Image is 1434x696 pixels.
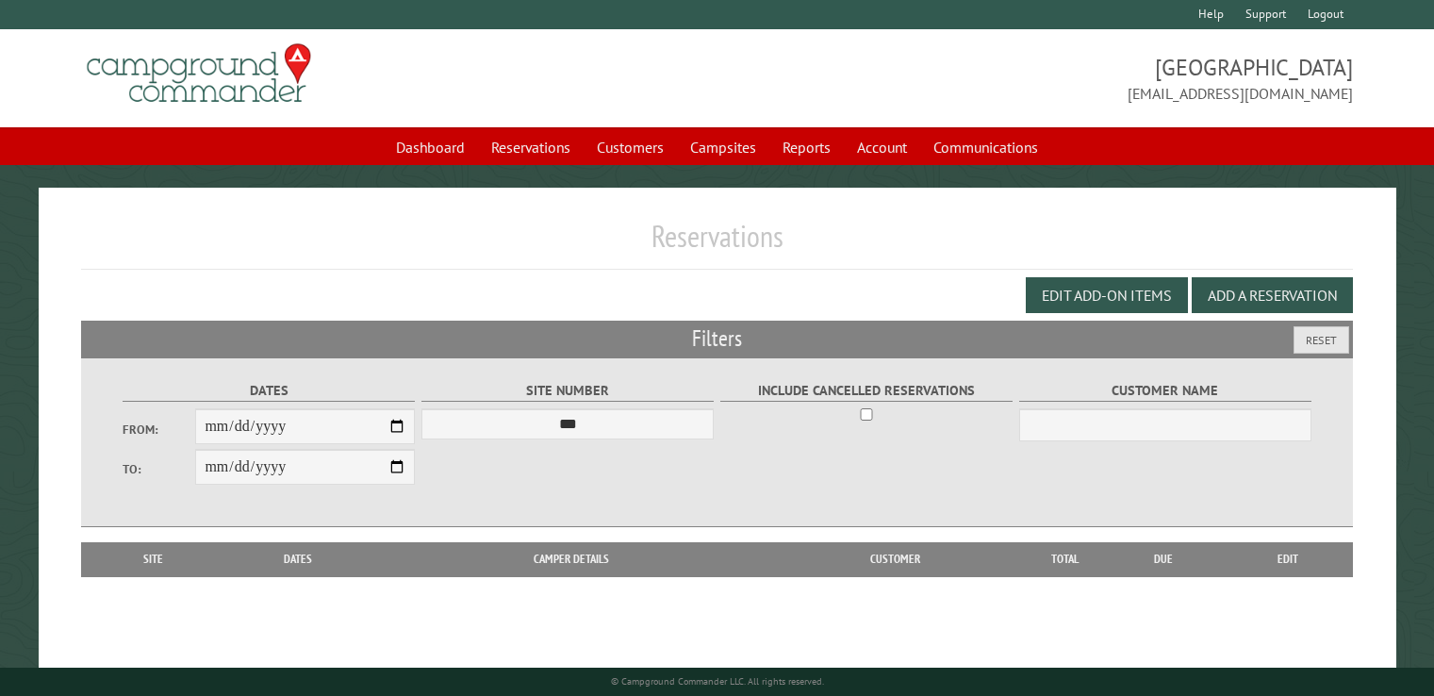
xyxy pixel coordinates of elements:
label: Customer Name [1019,380,1312,402]
h2: Filters [81,321,1353,356]
h1: Reservations [81,218,1353,270]
small: © Campground Commander LLC. All rights reserved. [611,675,824,688]
label: Site Number [421,380,715,402]
label: To: [123,460,196,478]
a: Customers [585,129,675,165]
th: Camper Details [380,542,763,576]
span: [GEOGRAPHIC_DATA] [EMAIL_ADDRESS][DOMAIN_NAME] [717,52,1353,105]
th: Total [1028,542,1103,576]
a: Reports [771,129,842,165]
a: Communications [922,129,1049,165]
label: From: [123,421,196,439]
img: Campground Commander [81,37,317,110]
a: Account [846,129,918,165]
th: Site [91,542,216,576]
button: Reset [1294,326,1349,354]
button: Edit Add-on Items [1026,277,1188,313]
button: Add a Reservation [1192,277,1353,313]
a: Reservations [480,129,582,165]
label: Include Cancelled Reservations [720,380,1014,402]
a: Dashboard [385,129,476,165]
th: Dates [216,542,380,576]
th: Customer [763,542,1028,576]
a: Campsites [679,129,767,165]
th: Due [1103,542,1224,576]
th: Edit [1224,542,1353,576]
label: Dates [123,380,416,402]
